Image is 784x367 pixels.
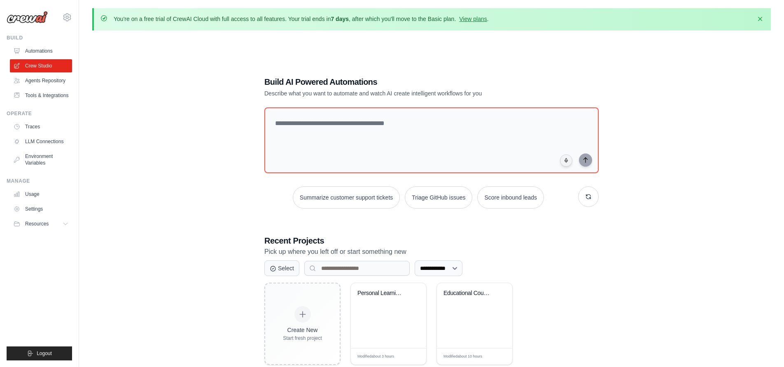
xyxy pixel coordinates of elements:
[7,346,72,360] button: Logout
[443,290,493,297] div: Educational Course Creator
[10,188,72,201] a: Usage
[560,154,572,167] button: Click to speak your automation idea
[10,59,72,72] a: Crew Studio
[10,217,72,230] button: Resources
[10,202,72,216] a: Settings
[10,120,72,133] a: Traces
[114,15,489,23] p: You're on a free trial of CrewAI Cloud with full access to all features. Your trial ends in , aft...
[357,354,394,360] span: Modified about 3 hours
[10,74,72,87] a: Agents Repository
[357,290,407,297] div: Personal Learning Management System
[283,335,322,341] div: Start fresh project
[264,260,299,276] button: Select
[578,186,599,207] button: Get new suggestions
[283,326,322,334] div: Create New
[264,89,541,98] p: Describe what you want to automate and watch AI create intelligent workflows for you
[405,186,472,209] button: Triage GitHub issues
[7,110,72,117] div: Operate
[10,44,72,58] a: Automations
[293,186,400,209] button: Summarize customer support tickets
[264,246,599,257] p: Pick up where you left off or start something new
[25,221,49,227] span: Resources
[10,89,72,102] a: Tools & Integrations
[10,135,72,148] a: LLM Connections
[264,235,599,246] h3: Recent Projects
[10,150,72,170] a: Environment Variables
[331,16,349,22] strong: 7 days
[7,178,72,184] div: Manage
[7,11,48,23] img: Logo
[37,350,52,357] span: Logout
[477,186,544,209] button: Score inbound leads
[443,354,482,360] span: Modified about 10 hours
[407,353,414,360] span: Edit
[7,35,72,41] div: Build
[493,353,500,360] span: Edit
[459,16,487,22] a: View plans
[264,76,541,88] h1: Build AI Powered Automations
